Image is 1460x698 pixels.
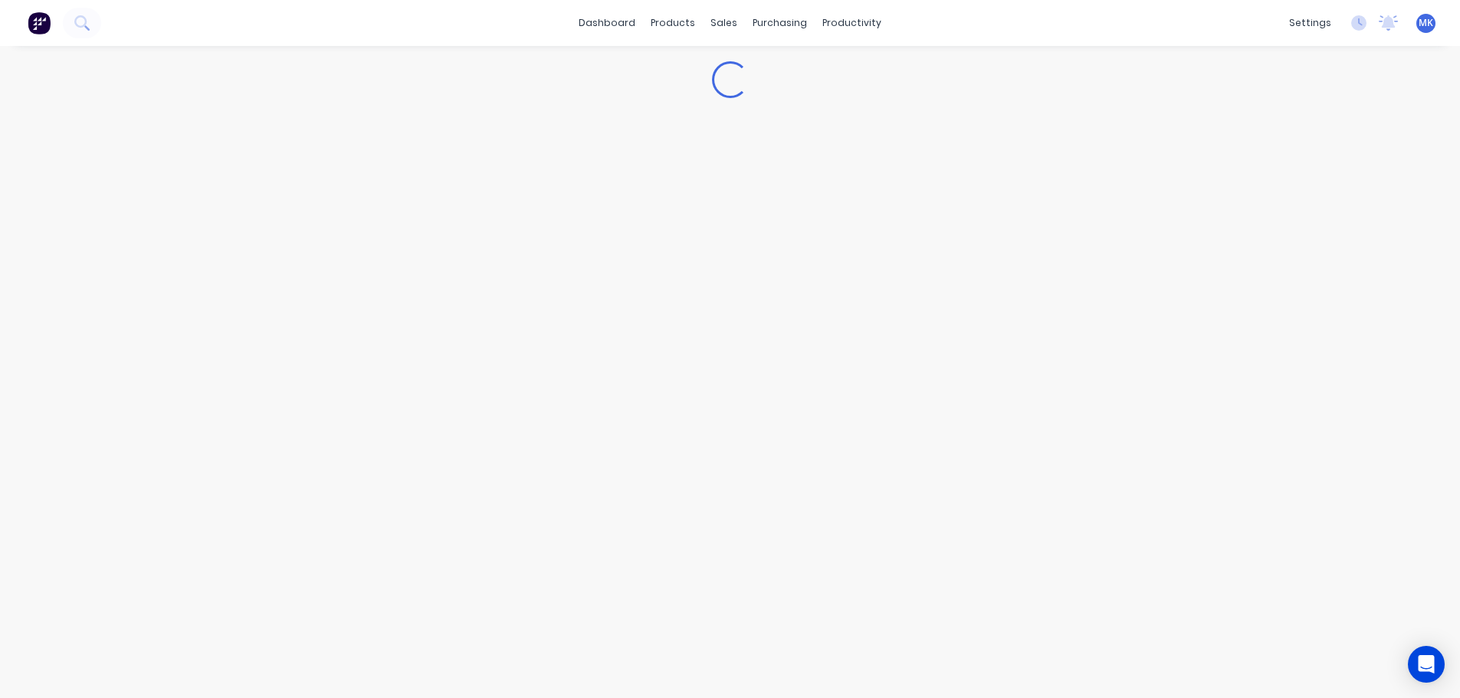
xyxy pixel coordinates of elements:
[1281,11,1339,34] div: settings
[745,11,815,34] div: purchasing
[1408,646,1445,683] div: Open Intercom Messenger
[28,11,51,34] img: Factory
[571,11,643,34] a: dashboard
[703,11,745,34] div: sales
[643,11,703,34] div: products
[815,11,889,34] div: productivity
[1419,16,1433,30] span: MK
